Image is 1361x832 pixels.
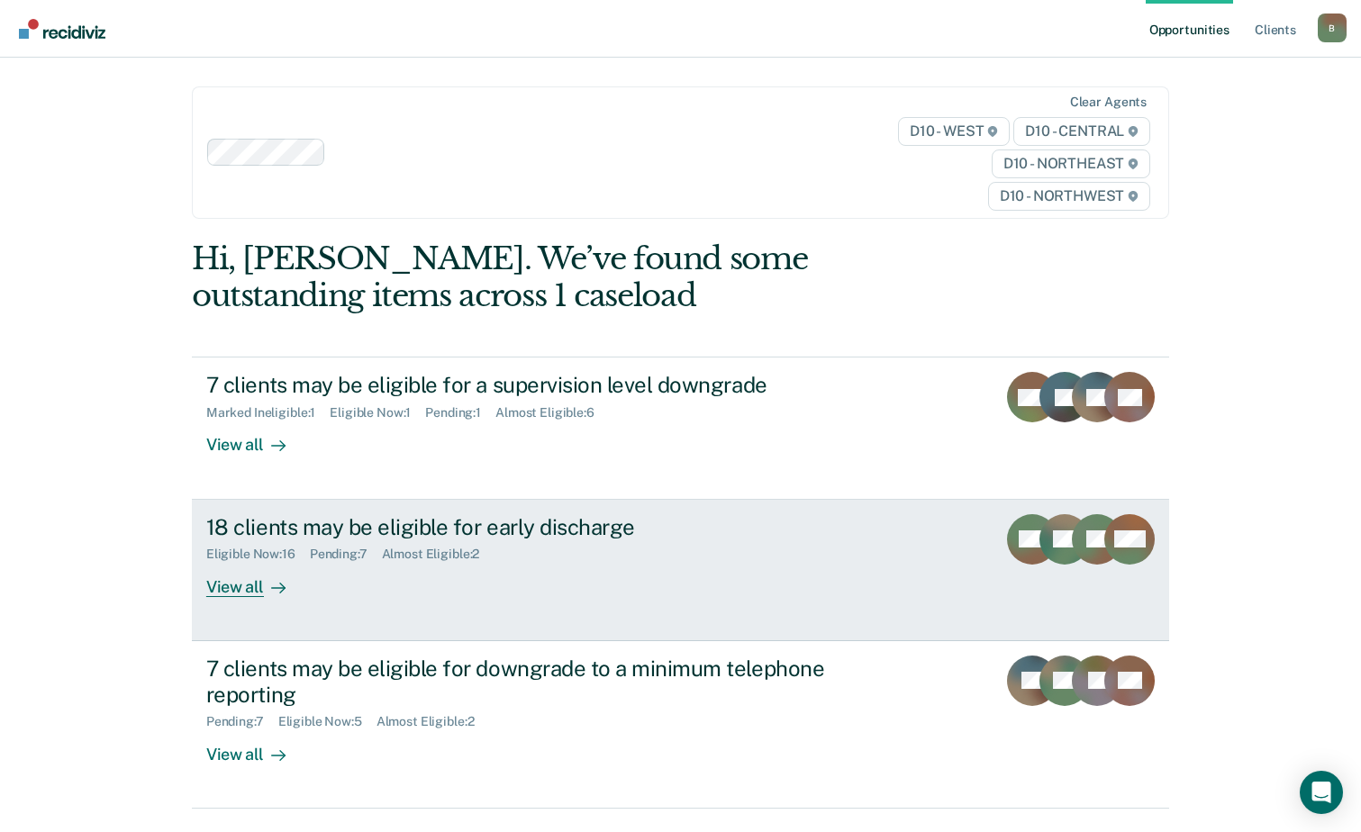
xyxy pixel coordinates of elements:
div: Almost Eligible : 2 [377,714,489,729]
div: Clear agents [1070,95,1147,110]
div: Pending : 7 [310,547,382,562]
div: Eligible Now : 5 [278,714,377,729]
div: Almost Eligible : 2 [382,547,494,562]
span: D10 - CENTRAL [1013,117,1150,146]
a: 18 clients may be eligible for early dischargeEligible Now:16Pending:7Almost Eligible:2View all [192,500,1169,641]
div: Pending : 1 [425,405,495,421]
div: Eligible Now : 16 [206,547,310,562]
span: D10 - WEST [898,117,1010,146]
span: D10 - NORTHWEST [988,182,1150,211]
div: Marked Ineligible : 1 [206,405,330,421]
div: Hi, [PERSON_NAME]. We’ve found some outstanding items across 1 caseload [192,240,974,314]
div: View all [206,421,307,456]
div: 7 clients may be eligible for a supervision level downgrade [206,372,839,398]
div: Eligible Now : 1 [330,405,425,421]
div: 18 clients may be eligible for early discharge [206,514,839,540]
div: Pending : 7 [206,714,278,729]
button: Profile dropdown button [1318,14,1347,42]
div: Almost Eligible : 6 [495,405,609,421]
a: 7 clients may be eligible for a supervision level downgradeMarked Ineligible:1Eligible Now:1Pendi... [192,357,1169,499]
div: View all [206,562,307,597]
a: 7 clients may be eligible for downgrade to a minimum telephone reportingPending:7Eligible Now:5Al... [192,641,1169,809]
div: Open Intercom Messenger [1300,771,1343,814]
div: 7 clients may be eligible for downgrade to a minimum telephone reporting [206,656,839,708]
img: Recidiviz [19,19,105,39]
div: B [1318,14,1347,42]
span: D10 - NORTHEAST [992,149,1150,178]
div: View all [206,729,307,764]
